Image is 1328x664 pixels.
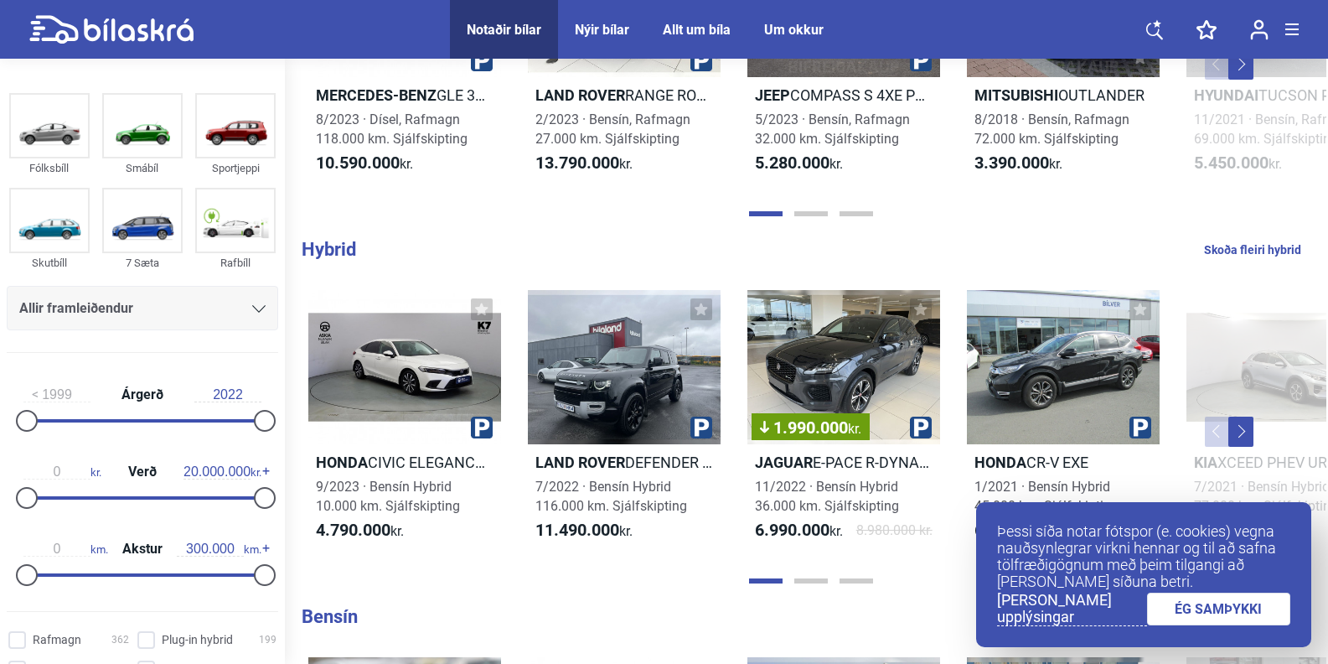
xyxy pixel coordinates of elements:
[755,86,790,104] b: Jeep
[755,520,829,540] b: 6.990.000
[1228,417,1253,447] button: Next
[195,253,276,272] div: Rafbíll
[124,465,161,479] span: Verð
[9,253,90,272] div: Skutbíll
[1205,49,1230,80] button: Previous
[302,239,356,260] b: Hybrid
[575,22,629,38] a: Nýir bílar
[259,631,276,649] span: 199
[974,521,1062,541] span: kr.
[1194,86,1258,104] b: Hyundai
[528,290,721,556] a: Land RoverDEFENDER XS EDITION PHEV7/2022 · Bensín Hybrid116.000 km. Sjálfskipting11.490.000kr.
[102,158,183,178] div: Smábíl
[974,479,1119,514] span: 1/2021 · Bensín Hybrid 45.000 km. Sjálfskipting
[663,22,731,38] a: Allt um bíla
[535,153,633,174] span: kr.
[755,153,843,174] span: kr.
[1194,454,1217,471] b: Kia
[967,86,1160,105] h2: OUTLANDER
[974,520,1049,540] b: 6.590.000
[1250,19,1269,40] img: user-login.svg
[974,153,1062,174] span: kr.
[760,419,861,436] span: 1.990.000
[316,153,413,174] span: kr.
[308,86,501,105] h2: GLE 350 DE 4MATIC PROGRESSIVE
[535,86,625,104] b: Land Rover
[848,421,861,437] span: kr.
[840,211,873,216] button: Page 3
[316,520,390,540] b: 4.790.000
[316,86,437,104] b: Mercedes-Benz
[755,153,829,173] b: 5.280.000
[23,464,101,480] span: kr.
[162,631,233,649] span: Plug-in hybrid
[528,86,721,105] h2: RANGE ROVER VELAR SE R-DYNAMIC
[535,454,625,471] b: Land Rover
[749,211,783,216] button: Page 1
[747,290,940,556] a: 1.990.000kr.JaguarE-PACE R-DYNAMIC S PHEV11/2022 · Bensín Hybrid36.000 km. Sjálfskipting6.990.000...
[308,453,501,472] h2: CIVIC ELEGANCE HEV
[23,542,108,557] span: km.
[535,520,619,540] b: 11.490.000
[183,464,261,480] span: kr.
[974,454,1026,471] b: Honda
[535,112,690,147] span: 2/2023 · Bensín, Rafmagn 27.000 km. Sjálfskipting
[308,290,501,556] a: HondaCIVIC ELEGANCE HEV9/2023 · Bensín Hybrid10.000 km. Sjálfskipting4.790.000kr.
[316,454,368,471] b: Honda
[1204,239,1301,261] a: Skoða fleiri hybrid
[1205,417,1230,447] button: Previous
[9,158,90,178] div: Fólksbíll
[1194,153,1282,174] span: kr.
[316,521,404,541] span: kr.
[177,542,261,557] span: km.
[856,521,933,541] span: 8.980.000 kr.
[747,86,940,105] h2: COMPASS S 4XE PHEV
[974,112,1129,147] span: 8/2018 · Bensín, Rafmagn 72.000 km. Sjálfskipting
[528,453,721,472] h2: DEFENDER XS EDITION PHEV
[755,454,813,471] b: Jaguar
[1228,49,1253,80] button: Next
[1194,153,1269,173] b: 5.450.000
[794,578,828,584] button: Page 2
[467,22,541,38] a: Notaðir bílar
[111,631,129,649] span: 362
[974,86,1058,104] b: Mitsubishi
[535,153,619,173] b: 13.790.000
[316,153,400,173] b: 10.590.000
[974,153,1049,173] b: 3.390.000
[747,453,940,472] h2: E-PACE R-DYNAMIC S PHEV
[764,22,824,38] a: Um okkur
[302,606,358,627] b: Bensín
[316,112,468,147] span: 8/2023 · Dísel, Rafmagn 118.000 km. Sjálfskipting
[755,112,910,147] span: 5/2023 · Bensín, Rafmagn 32.000 km. Sjálfskipting
[755,521,843,541] span: kr.
[997,523,1290,590] p: Þessi síða notar fótspor (e. cookies) vegna nauðsynlegrar virkni hennar og til að safna tölfræðig...
[195,158,276,178] div: Sportjeppi
[967,290,1160,556] a: HondaCR-V EXE1/2021 · Bensín Hybrid45.000 km. Sjálfskipting6.590.000kr.
[117,388,168,402] span: Árgerð
[840,578,873,584] button: Page 3
[118,542,167,556] span: Akstur
[535,479,687,514] span: 7/2022 · Bensín Hybrid 116.000 km. Sjálfskipting
[1147,593,1291,625] a: ÉG SAMÞYKKI
[997,592,1147,626] a: [PERSON_NAME] upplýsingar
[19,297,133,320] span: Allir framleiðendur
[967,453,1160,472] h2: CR-V EXE
[749,578,783,584] button: Page 1
[535,521,633,541] span: kr.
[316,479,460,514] span: 9/2023 · Bensín Hybrid 10.000 km. Sjálfskipting
[102,253,183,272] div: 7 Sæta
[794,211,828,216] button: Page 2
[33,631,81,649] span: Rafmagn
[755,479,899,514] span: 11/2022 · Bensín Hybrid 36.000 km. Sjálfskipting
